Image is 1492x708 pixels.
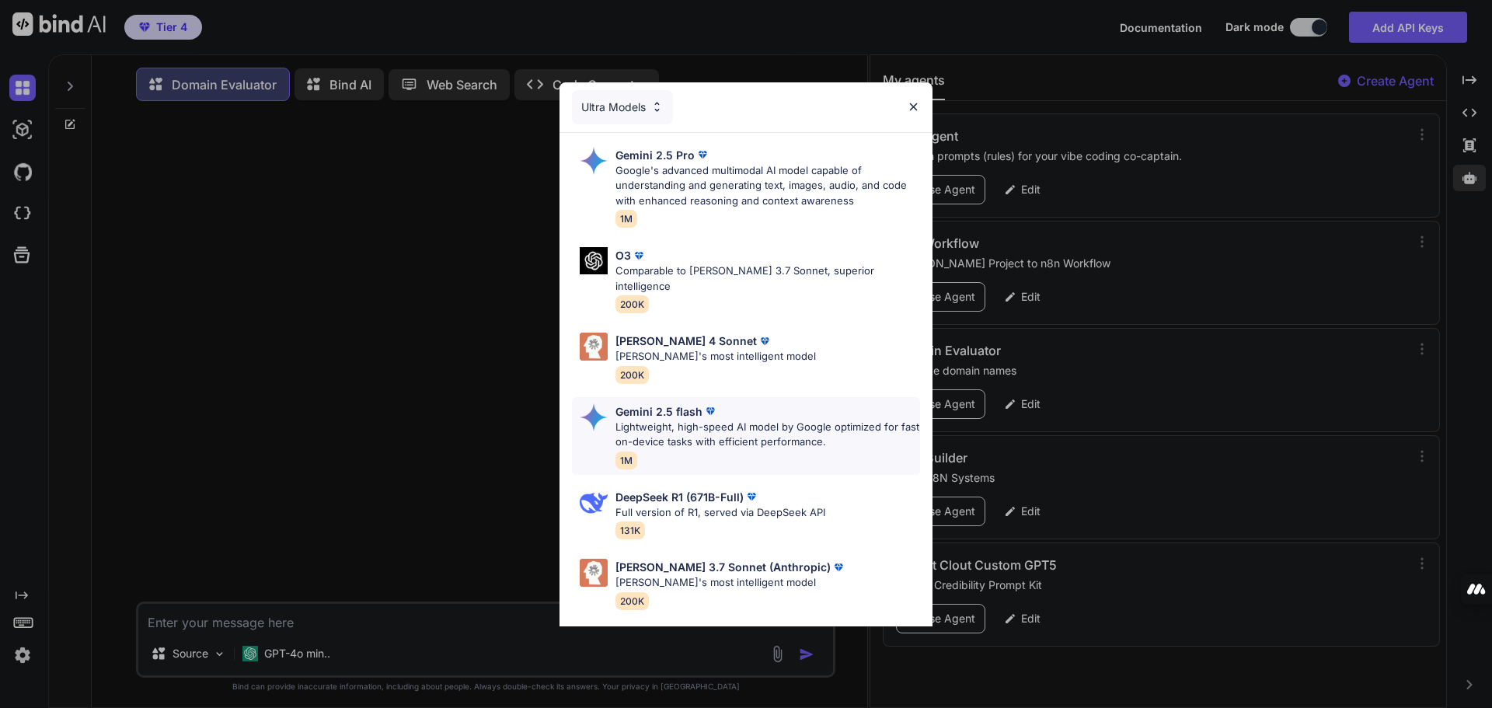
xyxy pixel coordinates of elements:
p: DeepSeek R1 (671B-Full) [615,489,744,505]
img: premium [695,147,710,162]
p: [PERSON_NAME] 4 Sonnet [615,333,757,349]
p: Gemini 2.5 Pro [615,147,695,163]
div: Ultra Models [572,90,673,124]
p: [PERSON_NAME] 3.7 Sonnet (Anthropic) [615,559,831,575]
span: 200K [615,295,649,313]
img: Pick Models [580,403,608,431]
img: premium [831,560,846,575]
img: premium [702,403,718,419]
img: Pick Models [580,489,608,517]
img: Pick Models [580,559,608,587]
p: Lightweight, high-speed AI model by Google optimized for fast on-device tasks with efficient perf... [615,420,920,450]
img: premium [757,333,772,349]
img: Pick Models [580,247,608,274]
p: Gemini 2.5 flash [615,403,702,420]
span: 200K [615,592,649,610]
span: 1M [615,210,637,228]
span: 131K [615,521,645,539]
img: close [907,100,920,113]
p: [PERSON_NAME]'s most intelligent model [615,575,846,591]
p: Google's advanced multimodal AI model capable of understanding and generating text, images, audio... [615,163,920,209]
span: 200K [615,366,649,384]
img: premium [744,489,759,504]
p: Comparable to [PERSON_NAME] 3.7 Sonnet, superior intelligence [615,263,920,294]
span: 1M [615,452,637,469]
p: [PERSON_NAME]'s most intelligent model [615,349,816,364]
img: Pick Models [650,100,664,113]
img: Pick Models [580,147,608,175]
p: O3 [615,247,631,263]
p: Full version of R1, served via DeepSeek API [615,505,825,521]
img: premium [631,248,647,263]
img: Pick Models [580,333,608,361]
